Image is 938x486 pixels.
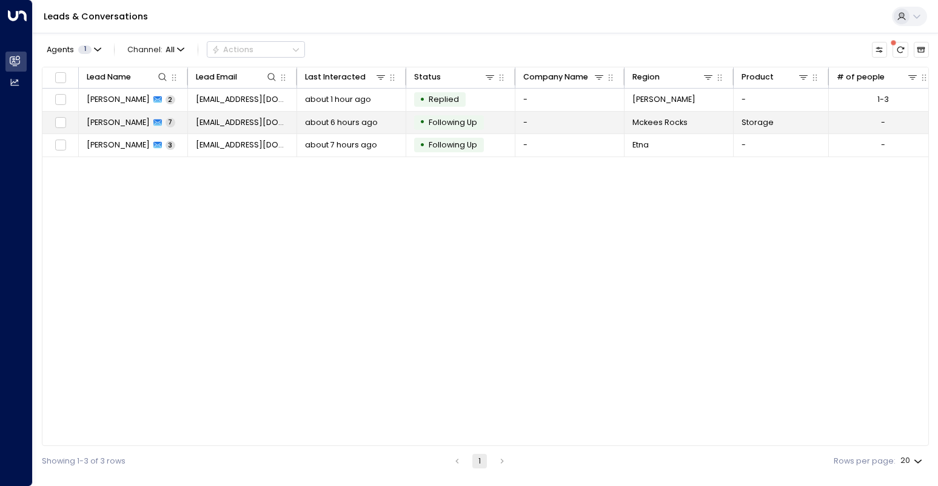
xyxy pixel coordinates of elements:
[449,454,510,468] nav: pagination navigation
[420,113,425,132] div: •
[44,10,148,22] a: Leads & Conversations
[305,70,366,84] div: Last Interacted
[734,134,829,157] td: -
[429,117,477,127] span: Following Up
[515,134,625,157] td: -
[42,42,105,57] button: Agents1
[632,117,688,128] span: Mckees Rocks
[207,41,305,58] div: Button group with a nested menu
[420,90,425,109] div: •
[893,42,908,57] span: There are new threads available. Refresh the grid to view the latest updates.
[123,42,189,57] span: Channel:
[523,70,606,84] div: Company Name
[196,70,278,84] div: Lead Email
[734,89,829,111] td: -
[515,112,625,134] td: -
[742,70,774,84] div: Product
[42,456,126,467] div: Showing 1-3 of 3 rows
[196,140,289,150] span: shanem223@Yahoo.com
[472,454,487,468] button: page 1
[123,42,189,57] button: Channel:All
[53,70,67,84] span: Toggle select all
[53,93,67,107] span: Toggle select row
[742,70,810,84] div: Product
[429,94,459,104] span: Replied
[87,70,131,84] div: Lead Name
[87,70,169,84] div: Lead Name
[196,94,289,105] span: marilees43@gmail.com
[872,42,887,57] button: Customize
[632,70,715,84] div: Region
[196,70,237,84] div: Lead Email
[305,140,377,150] span: about 7 hours ago
[900,453,925,469] div: 20
[834,456,896,467] label: Rows per page:
[881,117,885,128] div: -
[196,117,289,128] span: reachmarieelizabeth@outlook.com
[837,70,919,84] div: # of people
[166,46,175,54] span: All
[78,46,92,54] span: 1
[305,70,387,84] div: Last Interacted
[914,42,929,57] button: Archived Leads
[53,138,67,152] span: Toggle select row
[414,70,441,84] div: Status
[166,95,175,104] span: 2
[632,70,660,84] div: Region
[742,117,774,128] span: Storage
[837,70,885,84] div: # of people
[166,118,175,127] span: 7
[87,94,150,105] span: Marilee Smith
[305,117,378,128] span: about 6 hours ago
[87,140,150,150] span: Shane Mitnick
[414,70,497,84] div: Status
[87,117,150,128] span: Marie Walker
[53,116,67,130] span: Toggle select row
[877,94,889,105] div: 1-3
[523,70,588,84] div: Company Name
[515,89,625,111] td: -
[166,141,175,150] span: 3
[429,140,477,150] span: Following Up
[47,46,74,54] span: Agents
[207,41,305,58] button: Actions
[420,136,425,155] div: •
[632,94,695,105] span: Robinson
[212,45,253,55] div: Actions
[305,94,371,105] span: about 1 hour ago
[632,140,649,150] span: Etna
[881,140,885,150] div: -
